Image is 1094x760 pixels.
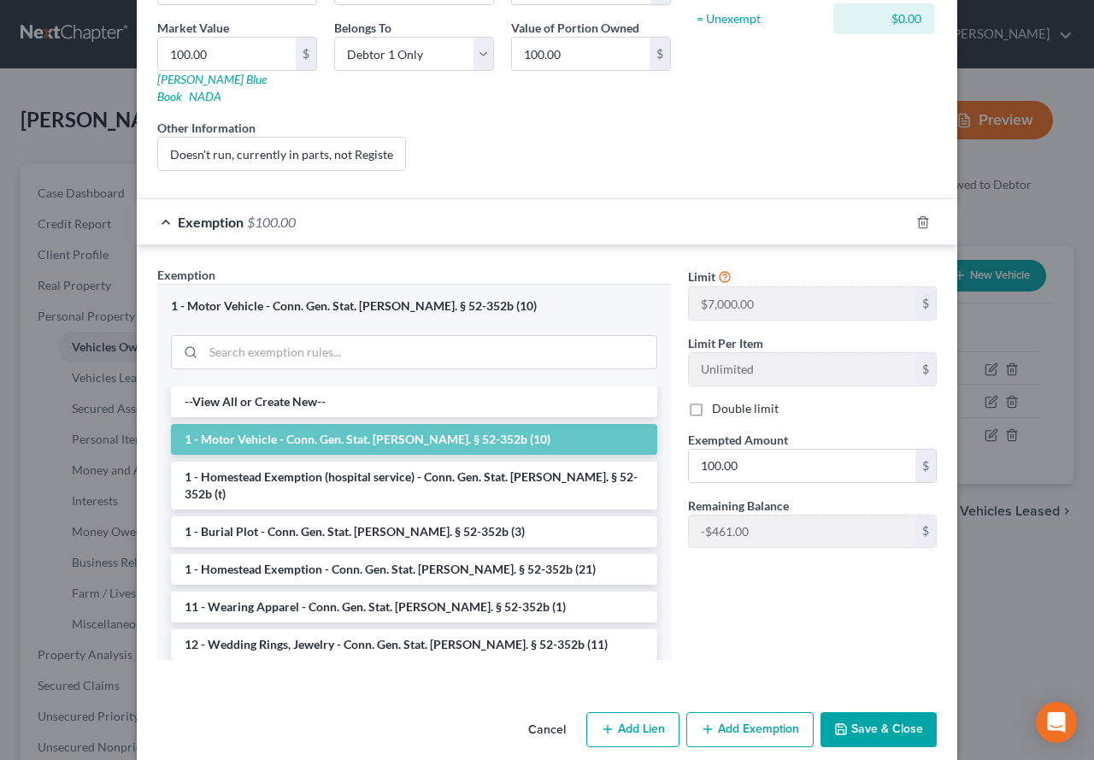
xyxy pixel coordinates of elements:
button: Cancel [515,714,579,748]
div: $ [650,38,670,70]
span: Exemption [157,268,215,282]
div: $ [915,450,936,482]
label: Remaining Balance [688,497,789,515]
li: --View All or Create New-- [171,386,657,417]
div: $ [915,353,936,386]
li: 12 - Wedding Rings, Jewelry - Conn. Gen. Stat. [PERSON_NAME]. § 52-352b (11) [171,629,657,660]
label: Other Information [157,119,256,137]
input: 0.00 [689,450,915,482]
input: (optional) [158,138,405,170]
label: Value of Portion Owned [511,19,639,37]
label: Market Value [157,19,229,37]
input: 0.00 [158,38,296,70]
div: Open Intercom Messenger [1036,702,1077,743]
div: $0.00 [847,10,921,27]
li: 11 - Wearing Apparel - Conn. Gen. Stat. [PERSON_NAME]. § 52-352b (1) [171,592,657,622]
li: 1 - Homestead Exemption - Conn. Gen. Stat. [PERSON_NAME]. § 52-352b (21) [171,554,657,585]
li: 1 - Burial Plot - Conn. Gen. Stat. [PERSON_NAME]. § 52-352b (3) [171,516,657,547]
a: NADA [189,89,221,103]
div: $ [915,287,936,320]
li: 1 - Motor Vehicle - Conn. Gen. Stat. [PERSON_NAME]. § 52-352b (10) [171,424,657,455]
li: 1 - Homestead Exemption (hospital service) - Conn. Gen. Stat. [PERSON_NAME]. § 52-352b (t) [171,462,657,510]
button: Add Exemption [686,712,814,748]
input: -- [689,353,915,386]
div: $ [296,38,316,70]
span: Exempted Amount [688,433,788,447]
span: Limit [688,269,715,284]
input: Search exemption rules... [203,336,656,368]
label: Limit Per Item [688,334,763,352]
button: Add Lien [586,712,679,748]
div: 1 - Motor Vehicle - Conn. Gen. Stat. [PERSON_NAME]. § 52-352b (10) [171,298,657,315]
span: Belongs To [334,21,391,35]
input: 0.00 [512,38,650,70]
div: = Unexempt [697,10,826,27]
span: Exemption [178,214,244,230]
button: Save & Close [820,712,937,748]
input: -- [689,287,915,320]
span: $100.00 [247,214,296,230]
div: $ [915,516,936,548]
label: Double limit [712,400,779,417]
input: -- [689,516,915,548]
a: [PERSON_NAME] Blue Book [157,72,267,103]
